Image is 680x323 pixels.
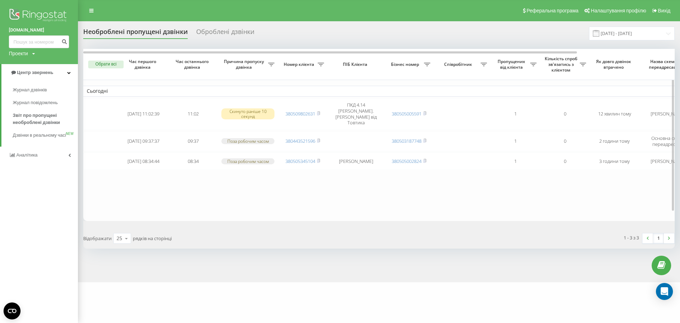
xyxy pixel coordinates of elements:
td: 3 години тому [590,153,639,170]
a: Центр звернень [1,64,78,81]
td: [DATE] 09:37:37 [119,131,168,151]
span: рядків на сторінці [133,235,172,242]
td: 09:37 [168,131,218,151]
a: 380505005591 [392,110,421,117]
input: Пошук за номером [9,35,69,48]
a: Журнал дзвінків [13,84,78,96]
span: Відображати [83,235,112,242]
td: [DATE] 11:02:39 [119,98,168,130]
td: [PERSON_NAME] [328,153,384,170]
span: Пропущених від клієнта [494,59,530,70]
td: 1 [491,153,540,170]
span: Кількість спроб зв'язатись з клієнтом [544,56,580,73]
div: Проекти [9,50,28,57]
td: 08:34 [168,153,218,170]
div: 1 - 3 з 3 [624,234,639,241]
td: 1 [491,98,540,130]
button: Open CMP widget [4,302,21,319]
td: 12 хвилин тому [590,98,639,130]
a: 380509802631 [285,110,315,117]
td: [DATE] 08:34:44 [119,153,168,170]
div: Open Intercom Messenger [656,283,673,300]
span: Реферальна програма [527,8,579,13]
div: 25 [117,235,122,242]
img: Ringostat logo [9,7,69,25]
span: Бізнес номер [388,62,424,67]
span: Час останнього дзвінка [174,59,212,70]
td: 1 [491,131,540,151]
span: Налаштування профілю [591,8,646,13]
td: 2 години тому [590,131,639,151]
a: [DOMAIN_NAME] [9,27,69,34]
span: Як довго дзвінок втрачено [595,59,634,70]
div: Поза робочим часом [221,158,274,164]
button: Обрати всі [88,61,124,68]
a: Звіт про пропущені необроблені дзвінки [13,109,78,129]
a: 380443521596 [285,138,315,144]
div: Скинуто раніше 10 секунд [221,108,274,119]
span: Центр звернень [17,70,53,75]
a: 1 [653,233,664,243]
span: Час першого дзвінка [124,59,163,70]
span: Причина пропуску дзвінка [221,59,268,70]
span: Звіт про пропущені необроблені дзвінки [13,112,74,126]
td: 0 [540,131,590,151]
a: 380505345104 [285,158,315,164]
span: Журнал повідомлень [13,99,58,106]
td: 0 [540,98,590,130]
span: Співробітник [437,62,481,67]
a: 380505002824 [392,158,421,164]
a: Дзвінки в реальному часіNEW [13,129,78,142]
div: Поза робочим часом [221,138,274,144]
span: Аналiтика [16,152,38,158]
td: 11:02 [168,98,218,130]
td: 0 [540,153,590,170]
div: Необроблені пропущені дзвінки [83,28,188,39]
span: Дзвінки в реальному часі [13,132,66,139]
a: 380503187748 [392,138,421,144]
span: ПІБ Клієнта [334,62,378,67]
div: Оброблені дзвінки [196,28,254,39]
span: Вихід [658,8,670,13]
td: ПКД 4.14 [PERSON_NAME]. [PERSON_NAME] від Товтика [328,98,384,130]
span: Журнал дзвінків [13,86,47,93]
a: Журнал повідомлень [13,96,78,109]
span: Номер клієнта [282,62,318,67]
